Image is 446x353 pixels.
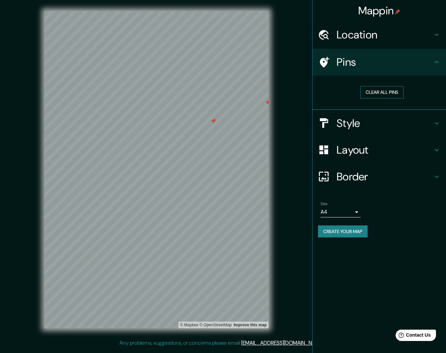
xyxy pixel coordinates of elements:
[313,110,446,137] div: Style
[234,323,267,327] a: Map feedback
[313,163,446,190] div: Border
[180,323,198,327] a: Mapbox
[337,117,433,130] h4: Style
[44,11,269,328] canvas: Map
[313,137,446,163] div: Layout
[313,21,446,48] div: Location
[119,339,325,347] p: Any problems, suggestions, or concerns please email .
[337,55,433,69] h4: Pins
[337,28,433,41] h4: Location
[199,323,232,327] a: OpenStreetMap
[337,170,433,183] h4: Border
[387,327,439,346] iframe: Help widget launcher
[321,201,328,206] label: Size
[395,9,400,14] img: pin-icon.png
[360,86,404,99] button: Clear all pins
[313,49,446,75] div: Pins
[241,339,324,346] a: [EMAIL_ADDRESS][DOMAIN_NAME]
[358,4,401,17] h4: Mappin
[321,207,361,217] div: A4
[337,143,433,157] h4: Layout
[318,225,368,238] button: Create your map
